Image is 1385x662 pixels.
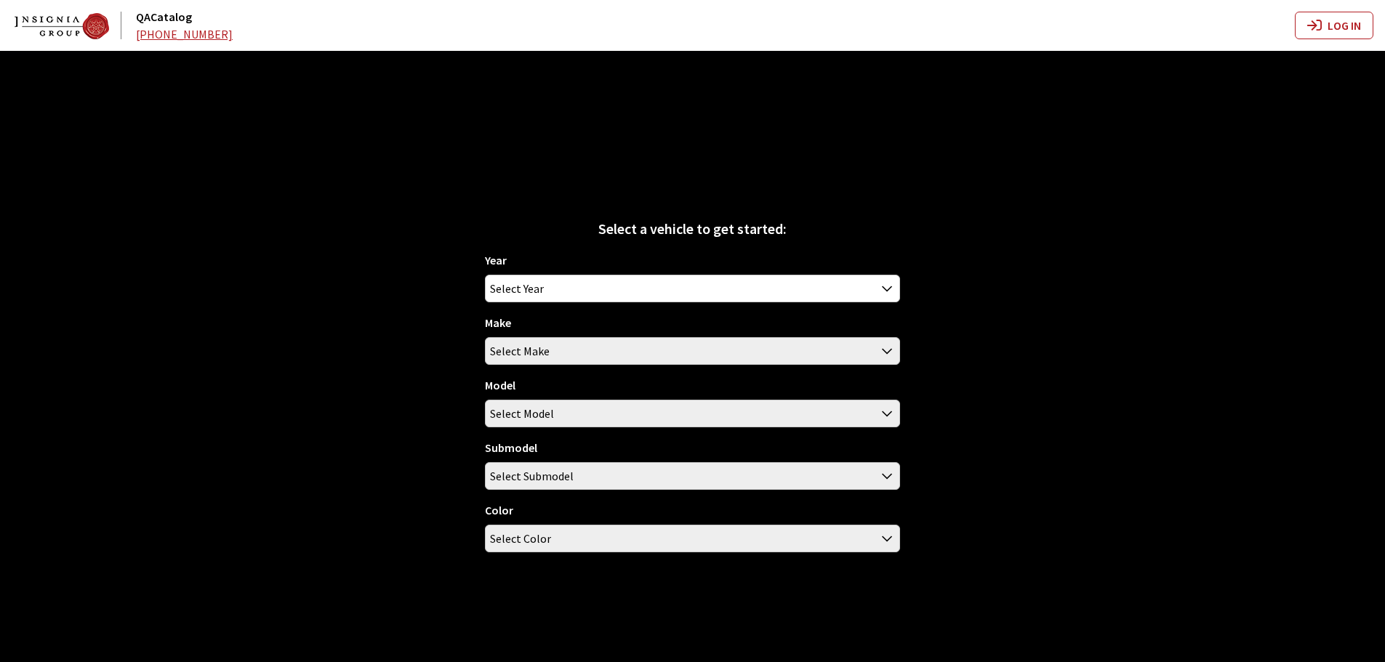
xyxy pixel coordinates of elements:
[485,218,900,240] div: Select a vehicle to get started:
[136,27,233,41] a: [PHONE_NUMBER]
[15,12,133,39] a: QACatalog logo
[485,275,900,302] span: Select Year
[490,400,554,427] span: Select Model
[485,462,900,490] span: Select Submodel
[485,314,511,331] label: Make
[485,251,507,269] label: Year
[486,525,899,552] span: Select Color
[490,275,544,302] span: Select Year
[1295,12,1373,39] button: Log In
[486,338,899,364] span: Select Make
[485,400,900,427] span: Select Model
[490,338,550,364] span: Select Make
[486,275,899,302] span: Select Year
[485,439,537,456] label: Submodel
[136,9,192,24] a: QACatalog
[486,463,899,489] span: Select Submodel
[485,525,900,552] span: Select Color
[486,400,899,427] span: Select Model
[485,501,513,519] label: Color
[485,376,515,394] label: Model
[485,337,900,365] span: Select Make
[15,13,109,39] img: Dashboard
[490,463,574,489] span: Select Submodel
[490,525,551,552] span: Select Color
